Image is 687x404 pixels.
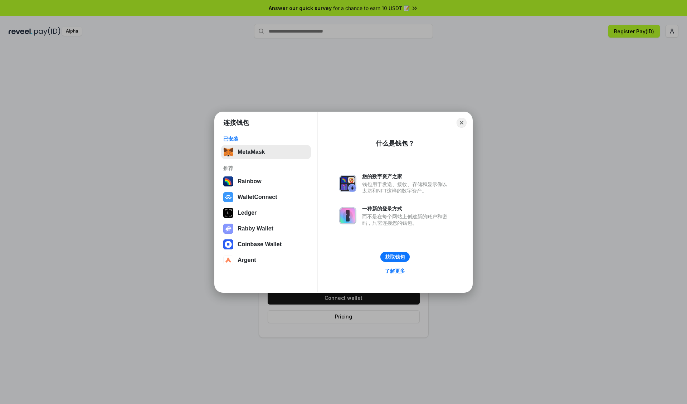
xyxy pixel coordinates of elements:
[221,190,311,204] button: WalletConnect
[223,224,233,234] img: svg+xml,%3Csvg%20xmlns%3D%22http%3A%2F%2Fwww.w3.org%2F2000%2Fsvg%22%20fill%3D%22none%22%20viewBox...
[380,252,410,262] button: 获取钱包
[362,173,451,180] div: 您的数字资产之家
[221,222,311,236] button: Rabby Wallet
[221,174,311,189] button: Rainbow
[221,145,311,159] button: MetaMask
[223,136,309,142] div: 已安装
[238,241,282,248] div: Coinbase Wallet
[223,176,233,186] img: svg+xml,%3Csvg%20width%3D%22120%22%20height%3D%22120%22%20viewBox%3D%220%200%20120%20120%22%20fil...
[362,205,451,212] div: 一种新的登录方式
[238,149,265,155] div: MetaMask
[457,118,467,128] button: Close
[223,239,233,249] img: svg+xml,%3Csvg%20width%3D%2228%22%20height%3D%2228%22%20viewBox%3D%220%200%2028%2028%22%20fill%3D...
[385,254,405,260] div: 获取钱包
[223,208,233,218] img: svg+xml,%3Csvg%20xmlns%3D%22http%3A%2F%2Fwww.w3.org%2F2000%2Fsvg%22%20width%3D%2228%22%20height%3...
[221,206,311,220] button: Ledger
[362,213,451,226] div: 而不是在每个网站上创建新的账户和密码，只需连接您的钱包。
[385,268,405,274] div: 了解更多
[339,175,356,192] img: svg+xml,%3Csvg%20xmlns%3D%22http%3A%2F%2Fwww.w3.org%2F2000%2Fsvg%22%20fill%3D%22none%22%20viewBox...
[223,255,233,265] img: svg+xml,%3Csvg%20width%3D%2228%22%20height%3D%2228%22%20viewBox%3D%220%200%2028%2028%22%20fill%3D...
[381,266,409,276] a: 了解更多
[376,139,414,148] div: 什么是钱包？
[223,118,249,127] h1: 连接钱包
[238,210,257,216] div: Ledger
[223,147,233,157] img: svg+xml,%3Csvg%20fill%3D%22none%22%20height%3D%2233%22%20viewBox%3D%220%200%2035%2033%22%20width%...
[221,253,311,267] button: Argent
[238,194,277,200] div: WalletConnect
[223,192,233,202] img: svg+xml,%3Csvg%20width%3D%2228%22%20height%3D%2228%22%20viewBox%3D%220%200%2028%2028%22%20fill%3D...
[362,181,451,194] div: 钱包用于发送、接收、存储和显示像以太坊和NFT这样的数字资产。
[223,165,309,171] div: 推荐
[339,207,356,224] img: svg+xml,%3Csvg%20xmlns%3D%22http%3A%2F%2Fwww.w3.org%2F2000%2Fsvg%22%20fill%3D%22none%22%20viewBox...
[238,225,273,232] div: Rabby Wallet
[238,257,256,263] div: Argent
[221,237,311,252] button: Coinbase Wallet
[238,178,262,185] div: Rainbow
